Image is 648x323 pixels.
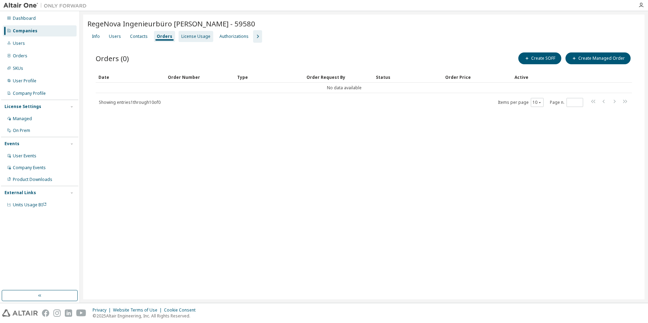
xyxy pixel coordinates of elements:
[98,72,162,83] div: Date
[306,72,370,83] div: Order Request By
[109,34,121,39] div: Users
[13,177,52,182] div: Product Downloads
[53,309,61,317] img: instagram.svg
[237,72,301,83] div: Type
[13,41,25,46] div: Users
[168,72,232,83] div: Order Number
[76,309,86,317] img: youtube.svg
[13,78,36,84] div: User Profile
[518,52,561,64] button: Create SOFF
[376,72,440,83] div: Status
[13,66,23,71] div: SKUs
[5,141,19,147] div: Events
[515,72,590,83] div: Active
[13,16,36,21] div: Dashboard
[13,53,27,59] div: Orders
[113,307,164,313] div: Website Terms of Use
[181,34,210,39] div: License Usage
[42,309,49,317] img: facebook.svg
[498,98,544,107] span: Items per page
[13,202,47,208] span: Units Usage BI
[219,34,249,39] div: Authorizations
[99,99,161,105] span: Showing entries 1 through 10 of 0
[13,91,46,96] div: Company Profile
[87,19,255,28] span: RegeNova Ingenieurbüro [PERSON_NAME] - 59580
[96,53,129,63] span: Orders (0)
[130,34,148,39] div: Contacts
[157,34,172,39] div: Orders
[164,307,200,313] div: Cookie Consent
[13,165,46,171] div: Company Events
[93,307,113,313] div: Privacy
[5,190,36,196] div: External Links
[96,83,593,93] td: No data available
[93,313,200,319] p: © 2025 Altair Engineering, Inc. All Rights Reserved.
[3,2,90,9] img: Altair One
[13,116,32,122] div: Managed
[550,98,583,107] span: Page n.
[13,153,36,159] div: User Events
[92,34,100,39] div: Info
[445,72,509,83] div: Order Price
[565,52,631,64] button: Create Managed Order
[13,28,37,34] div: Companies
[5,104,41,109] div: License Settings
[2,309,38,317] img: altair_logo.svg
[533,100,542,105] button: 10
[65,309,72,317] img: linkedin.svg
[13,128,30,133] div: On Prem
